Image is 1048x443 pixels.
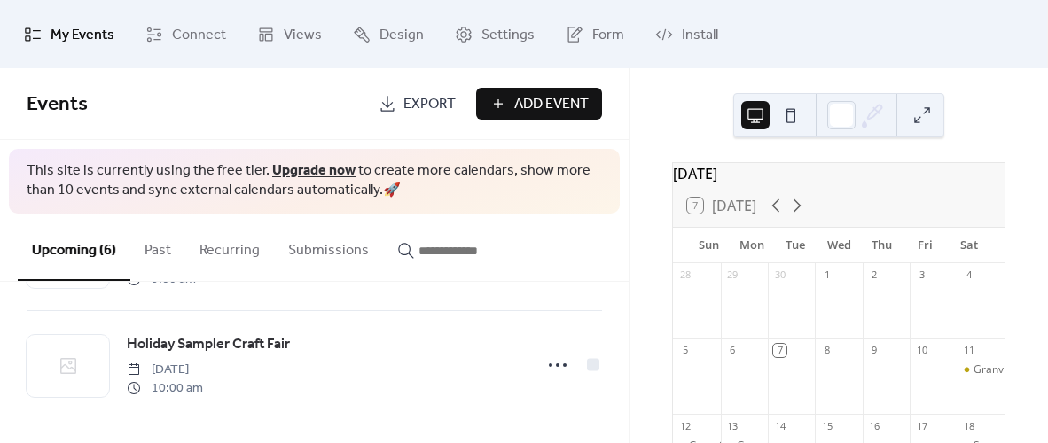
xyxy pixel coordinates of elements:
[861,228,904,263] div: Thu
[127,379,203,398] span: 10:00 am
[481,21,535,49] span: Settings
[958,362,1005,377] div: Granville Harvest Fair
[172,21,226,49] span: Connect
[18,214,130,281] button: Upcoming (6)
[284,21,322,49] span: Views
[774,228,817,263] div: Tue
[868,419,881,432] div: 16
[868,344,881,357] div: 9
[132,7,239,61] a: Connect
[365,88,469,120] a: Export
[731,228,774,263] div: Mon
[820,344,833,357] div: 8
[682,21,718,49] span: Install
[868,268,881,282] div: 2
[773,268,786,282] div: 30
[915,419,928,432] div: 17
[726,419,739,432] div: 13
[403,94,456,115] span: Export
[185,214,274,279] button: Recurring
[678,344,692,357] div: 5
[947,228,990,263] div: Sat
[476,88,602,120] button: Add Event
[127,334,290,355] span: Holiday Sampler Craft Fair
[687,228,731,263] div: Sun
[127,333,290,356] a: Holiday Sampler Craft Fair
[820,268,833,282] div: 1
[678,419,692,432] div: 12
[592,21,624,49] span: Form
[642,7,731,61] a: Install
[678,268,692,282] div: 28
[915,344,928,357] div: 10
[442,7,548,61] a: Settings
[903,228,947,263] div: Fri
[340,7,437,61] a: Design
[820,419,833,432] div: 15
[552,7,637,61] a: Form
[726,268,739,282] div: 29
[963,268,976,282] div: 4
[726,344,739,357] div: 6
[817,228,861,263] div: Wed
[51,21,114,49] span: My Events
[11,7,128,61] a: My Events
[514,94,589,115] span: Add Event
[915,268,928,282] div: 3
[379,21,424,49] span: Design
[963,344,976,357] div: 11
[673,163,1005,184] div: [DATE]
[274,214,383,279] button: Submissions
[272,157,356,184] a: Upgrade now
[27,161,602,201] span: This site is currently using the free tier. to create more calendars, show more than 10 events an...
[130,214,185,279] button: Past
[244,7,335,61] a: Views
[27,85,88,124] span: Events
[127,361,203,379] span: [DATE]
[963,419,976,432] div: 18
[773,344,786,357] div: 7
[773,419,786,432] div: 14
